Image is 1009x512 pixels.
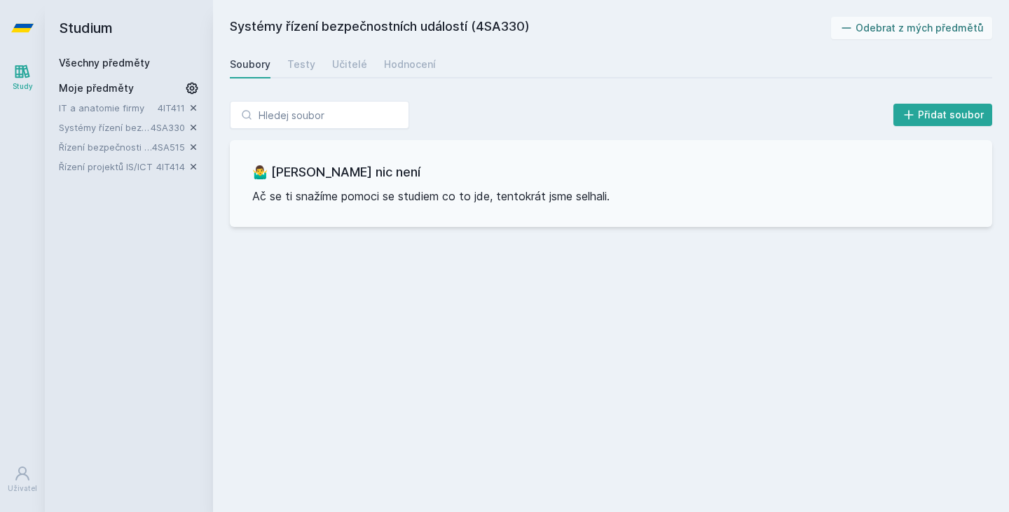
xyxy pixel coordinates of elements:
h3: 🤷‍♂️ [PERSON_NAME] nic není [252,162,970,182]
a: Řízení bezpečnosti informačních systémů [59,140,152,154]
div: Study [13,81,33,92]
a: 4IT411 [158,102,185,113]
a: IT a anatomie firmy [59,101,158,115]
div: Hodnocení [384,57,436,71]
div: Soubory [230,57,270,71]
div: Učitelé [332,57,367,71]
a: Systémy řízení bezpečnostních událostí [59,120,151,134]
a: Uživatel [3,458,42,501]
a: Soubory [230,50,270,78]
input: Hledej soubor [230,101,409,129]
a: Testy [287,50,315,78]
a: Study [3,56,42,99]
a: Řízení projektů IS/ICT [59,160,156,174]
a: Všechny předměty [59,57,150,69]
a: 4SA515 [152,141,185,153]
button: Odebrat z mých předmětů [831,17,993,39]
a: 4SA330 [151,122,185,133]
div: Uživatel [8,483,37,494]
h2: Systémy řízení bezpečnostních událostí (4SA330) [230,17,831,39]
div: Testy [287,57,315,71]
a: 4IT414 [156,161,185,172]
span: Moje předměty [59,81,134,95]
button: Přidat soubor [893,104,993,126]
a: Učitelé [332,50,367,78]
p: Ač se ti snažíme pomoci se studiem co to jde, tentokrát jsme selhali. [252,188,970,205]
a: Hodnocení [384,50,436,78]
